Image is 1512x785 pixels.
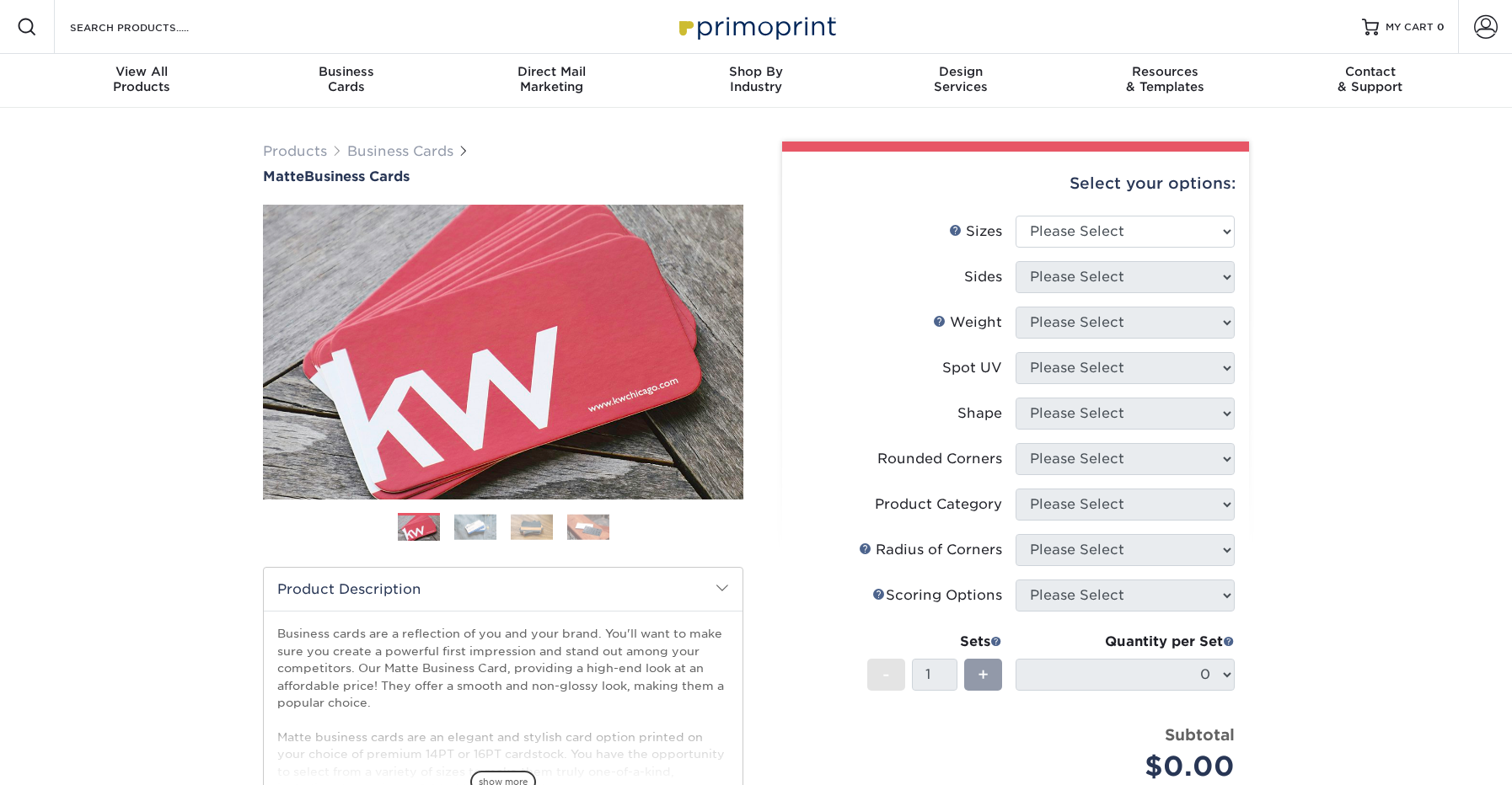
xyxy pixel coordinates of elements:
[859,540,1002,560] div: Radius of Corners
[68,17,233,37] input: SEARCH PRODUCTS.....
[40,54,244,108] a: View AllProducts
[858,64,1063,94] div: Services
[1016,632,1235,652] div: Quantity per Set
[957,403,1002,424] div: Shape
[1063,64,1268,94] div: & Templates
[454,514,496,540] img: Business Cards 02
[872,585,1002,606] div: Scoring Options
[1437,21,1445,33] span: 0
[1063,64,1268,79] span: Resources
[263,168,743,184] h1: Business Cards
[858,64,1063,79] span: Design
[264,568,743,611] h2: Product Description
[567,514,609,540] img: Business Cards 04
[978,662,989,687] span: +
[263,143,327,159] a: Products
[263,112,743,592] img: Matte 01
[1268,64,1472,94] div: & Support
[672,8,840,45] img: Primoprint
[1386,20,1434,35] span: MY CART
[398,507,440,549] img: Business Cards 01
[933,312,1002,333] div: Weight
[654,64,859,79] span: Shop By
[796,152,1236,216] div: Select your options:
[858,54,1063,108] a: DesignServices
[40,64,244,94] div: Products
[449,64,654,79] span: Direct Mail
[263,168,743,184] a: MatteBusiness Cards
[1268,64,1472,79] span: Contact
[263,168,304,184] span: Matte
[347,143,453,159] a: Business Cards
[244,54,449,108] a: BusinessCards
[882,662,890,687] span: -
[1063,54,1268,108] a: Resources& Templates
[654,64,859,94] div: Industry
[40,64,244,79] span: View All
[449,64,654,94] div: Marketing
[1165,725,1235,744] strong: Subtotal
[942,358,1002,378] div: Spot UV
[654,54,859,108] a: Shop ByIndustry
[244,64,449,94] div: Cards
[244,64,449,79] span: Business
[964,267,1002,287] div: Sides
[875,494,1002,515] div: Product Category
[877,449,1002,469] div: Rounded Corners
[1268,54,1472,108] a: Contact& Support
[867,632,1002,652] div: Sets
[949,222,1002,242] div: Sizes
[511,514,553,540] img: Business Cards 03
[449,54,654,108] a: Direct MailMarketing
